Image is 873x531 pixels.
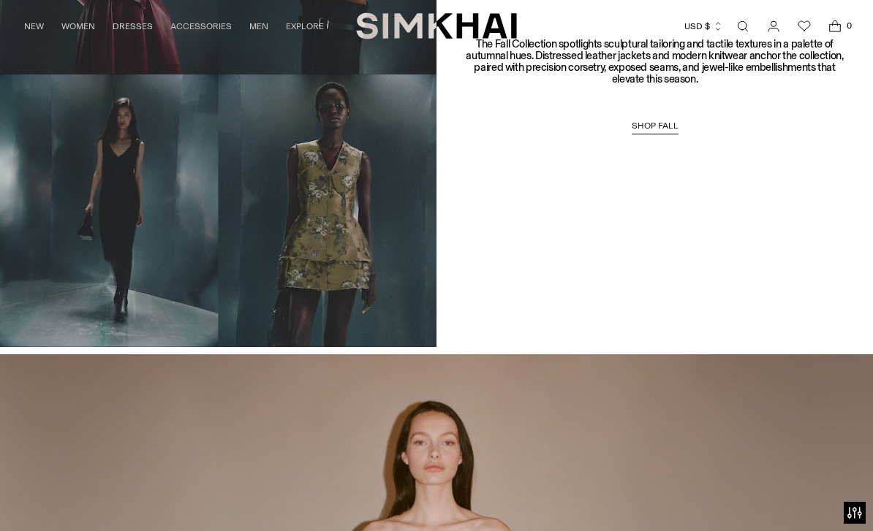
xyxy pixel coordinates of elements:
[684,10,723,42] button: USD $
[249,10,268,42] a: MEN
[24,10,44,42] a: NEW
[820,12,850,41] a: Open cart modal
[790,12,819,41] a: Wishlist
[286,10,324,42] a: EXPLORE
[170,10,232,42] a: ACCESSORIES
[632,121,679,135] a: SHOP FALL
[465,38,844,85] h3: The Fall Collection spotlights sculptural tailoring and tactile textures in a palette of autumnal...
[842,19,855,32] span: 0
[759,12,788,41] a: Go to the account page
[728,12,757,41] a: Open search modal
[356,12,517,40] a: SIMKHAI
[61,10,95,42] a: WOMEN
[632,121,679,131] span: SHOP FALL
[113,10,153,42] a: DRESSES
